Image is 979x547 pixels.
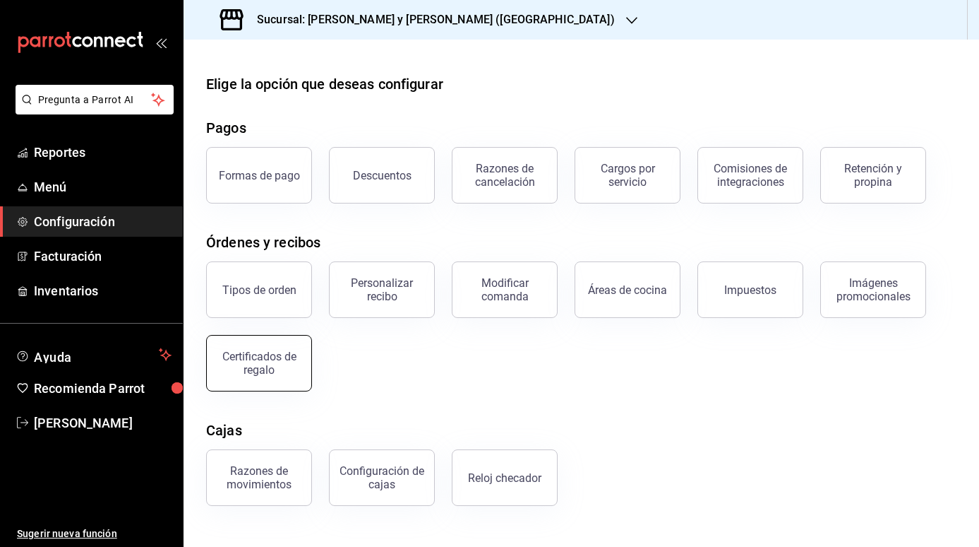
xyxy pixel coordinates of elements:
span: Reportes [34,143,172,162]
span: Pregunta a Parrot AI [38,93,152,107]
span: Configuración [34,212,172,231]
button: Certificados de regalo [206,335,312,392]
button: Áreas de cocina [575,261,680,318]
button: Descuentos [329,147,435,204]
button: Retención y propina [820,147,926,204]
button: Razones de movimientos [206,449,312,506]
button: Personalizar recibo [329,261,435,318]
div: Razones de movimientos [215,464,303,491]
div: Descuentos [353,169,412,182]
div: Cajas [206,420,242,441]
button: Reloj checador [452,449,558,506]
button: Imágenes promocionales [820,261,926,318]
span: Inventarios [34,281,172,300]
button: Configuración de cajas [329,449,435,506]
span: Menú [34,177,172,196]
div: Modificar comanda [461,276,548,303]
div: Configuración de cajas [338,464,426,491]
div: Comisiones de integraciones [707,162,794,189]
div: Formas de pago [219,169,300,182]
span: Sugerir nueva función [17,527,172,541]
div: Imágenes promocionales [829,276,917,303]
div: Impuestos [724,283,776,297]
span: Recomienda Parrot [34,379,172,398]
button: Formas de pago [206,147,312,204]
div: Pagos [206,117,246,139]
h3: Sucursal: [PERSON_NAME] y [PERSON_NAME] ([GEOGRAPHIC_DATA]) [246,11,615,28]
button: Cargos por servicio [575,147,680,204]
button: Pregunta a Parrot AI [16,85,174,114]
div: Razones de cancelación [461,162,548,189]
div: Reloj checador [468,471,541,485]
div: Elige la opción que deseas configurar [206,73,443,95]
button: Tipos de orden [206,261,312,318]
button: Modificar comanda [452,261,558,318]
div: Cargos por servicio [584,162,671,189]
div: Personalizar recibo [338,276,426,303]
span: Ayuda [34,346,153,363]
div: Áreas de cocina [588,283,667,297]
span: [PERSON_NAME] [34,413,172,433]
span: Facturación [34,247,172,266]
div: Tipos de orden [222,283,296,297]
button: Impuestos [697,261,803,318]
button: Comisiones de integraciones [697,147,803,204]
button: open_drawer_menu [155,37,167,48]
div: Retención y propina [829,162,917,189]
div: Certificados de regalo [215,350,303,377]
div: Órdenes y recibos [206,232,320,253]
button: Razones de cancelación [452,147,558,204]
a: Pregunta a Parrot AI [10,102,174,117]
